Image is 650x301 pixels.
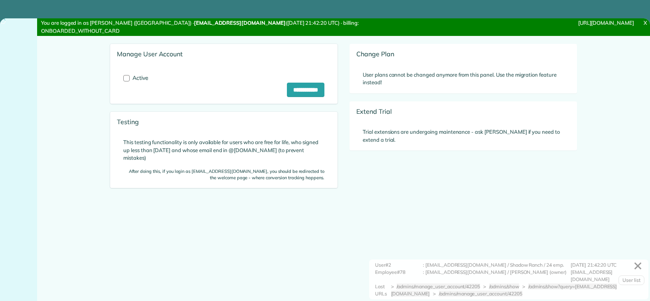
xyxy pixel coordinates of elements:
[423,261,571,269] div: : [EMAIL_ADDRESS][DOMAIN_NAME] / Shadow Ranch / 24 emp.
[629,256,646,276] a: ✕
[391,283,642,297] div: > > > >
[571,269,642,283] div: [EMAIL_ADDRESS][DOMAIN_NAME]
[375,269,423,283] div: Employee#78
[194,20,286,26] strong: [EMAIL_ADDRESS][DOMAIN_NAME]
[123,168,324,181] small: After doing this, if you login as [EMAIL_ADDRESS][DOMAIN_NAME], you should be redirected to the w...
[618,275,644,285] a: User list
[37,18,436,36] div: You are logged in as [PERSON_NAME] ([GEOGRAPHIC_DATA]) · ([DATE] 21:42:20 UTC) · billing: ONBOARD...
[578,20,634,26] a: [URL][DOMAIN_NAME]
[375,283,391,297] div: Last URLs
[350,44,577,64] h3: Change Plan
[423,269,571,283] div: : [EMAIL_ADDRESS][DOMAIN_NAME] / [PERSON_NAME] (owner)
[397,283,480,289] span: /admins/manage_user_account/42205
[111,44,337,64] h3: Manage User Account
[350,65,577,93] div: User plans cannot be changed anymore from this panel. Use the migration feature instead!
[489,283,519,289] span: /admins/show
[350,102,577,122] h3: Extend Trial
[571,261,642,269] div: [DATE] 21:42:20 UTC
[640,18,650,28] a: X
[350,122,577,150] div: Trial extensions are undergoing maintenance - ask [PERSON_NAME] if you need to extend a trial.
[132,74,148,81] span: Active
[123,139,324,162] p: This testing functionality is only available for users who are free for life, who signed up less ...
[111,112,337,132] h3: Testing
[439,291,522,297] span: /admins/manage_user_account/42205
[375,261,423,269] div: User#2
